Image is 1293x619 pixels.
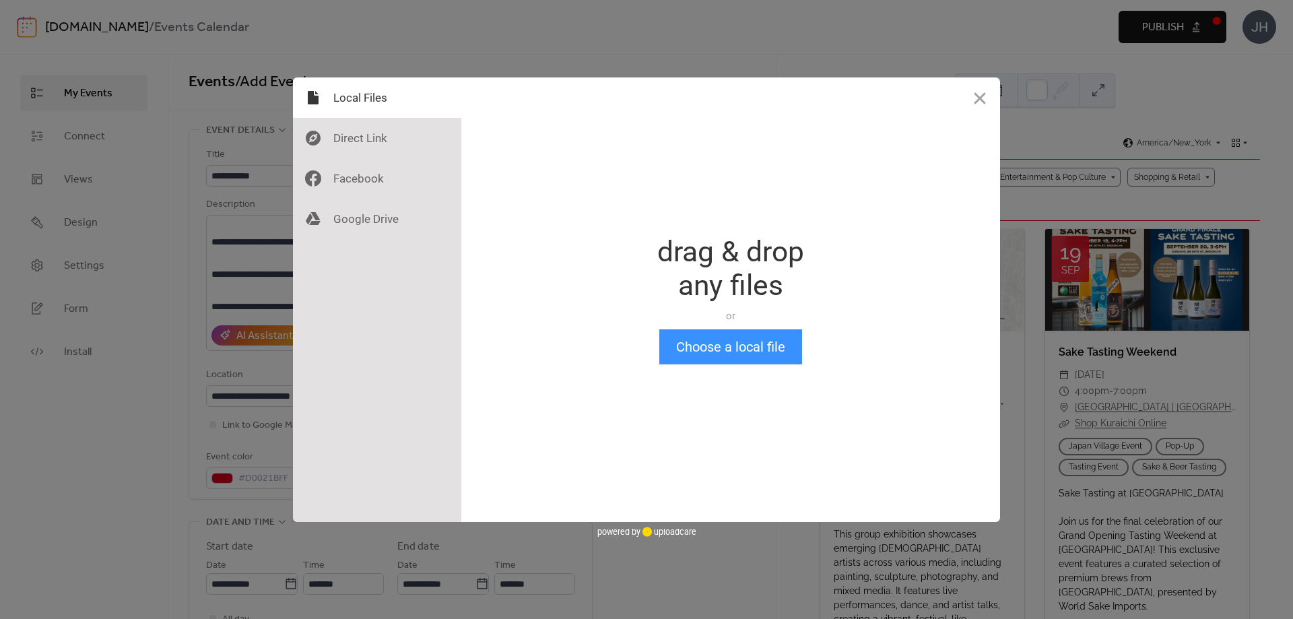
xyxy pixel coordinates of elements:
[640,527,696,537] a: uploadcare
[293,158,461,199] div: Facebook
[657,309,804,323] div: or
[597,522,696,542] div: powered by
[659,329,802,364] button: Choose a local file
[293,118,461,158] div: Direct Link
[293,77,461,118] div: Local Files
[293,199,461,239] div: Google Drive
[657,235,804,302] div: drag & drop any files
[960,77,1000,118] button: Close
